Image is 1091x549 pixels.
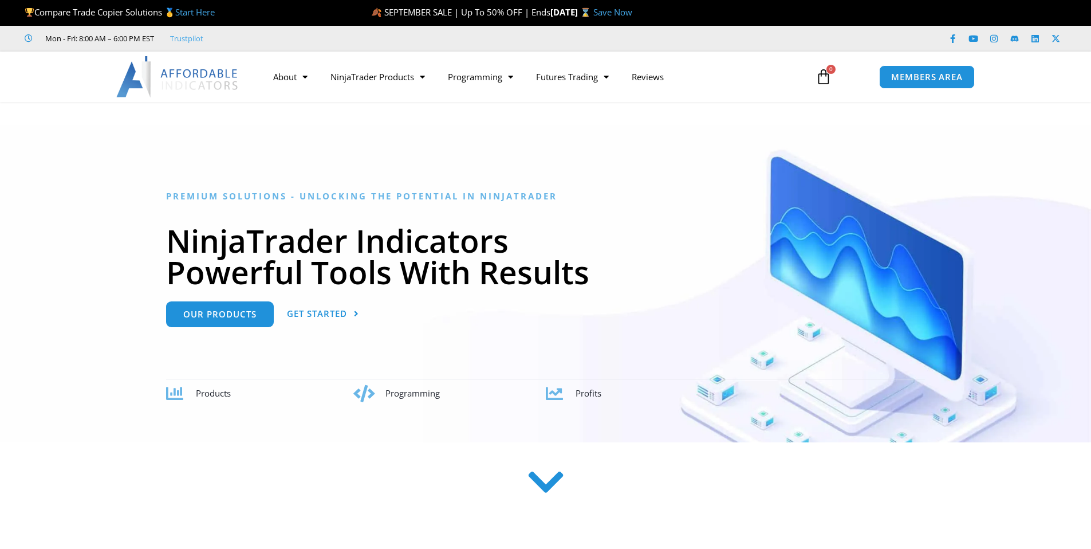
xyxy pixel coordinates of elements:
a: Our Products [166,301,274,327]
a: Reviews [620,64,675,90]
h6: Premium Solutions - Unlocking the Potential in NinjaTrader [166,191,925,202]
span: Get Started [287,309,347,318]
span: Programming [385,387,440,399]
a: 0 [798,60,849,93]
nav: Menu [262,64,802,90]
a: Futures Trading [525,64,620,90]
span: MEMBERS AREA [891,73,963,81]
strong: [DATE] ⌛ [550,6,593,18]
span: Mon - Fri: 8:00 AM – 6:00 PM EST [42,32,154,45]
a: Start Here [175,6,215,18]
img: 🏆 [25,8,34,17]
a: Programming [436,64,525,90]
a: Get Started [287,301,359,327]
span: 0 [826,65,836,74]
a: NinjaTrader Products [319,64,436,90]
a: About [262,64,319,90]
a: Trustpilot [170,32,203,45]
span: Compare Trade Copier Solutions 🥇 [25,6,215,18]
img: LogoAI | Affordable Indicators – NinjaTrader [116,56,239,97]
a: MEMBERS AREA [879,65,975,89]
span: 🍂 SEPTEMBER SALE | Up To 50% OFF | Ends [371,6,550,18]
span: Profits [576,387,601,399]
span: Products [196,387,231,399]
span: Our Products [183,310,257,319]
h1: NinjaTrader Indicators Powerful Tools With Results [166,225,925,288]
a: Save Now [593,6,632,18]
